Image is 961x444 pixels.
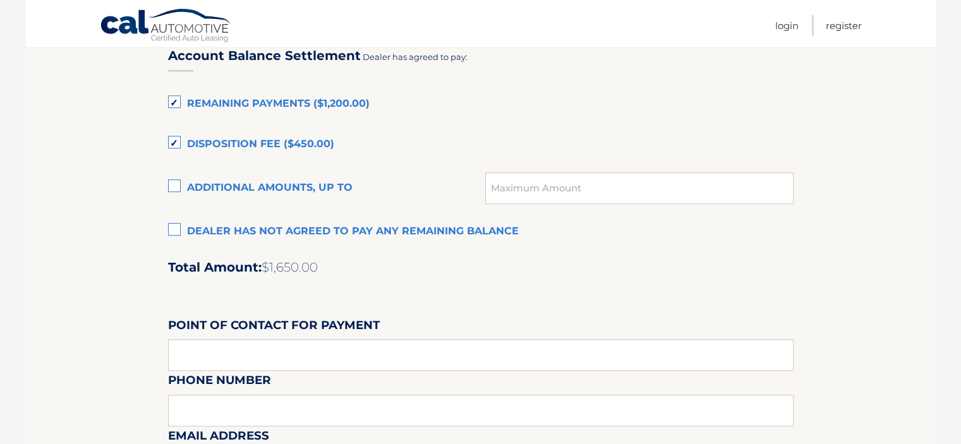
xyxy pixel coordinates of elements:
[100,8,233,45] a: Cal Automotive
[168,92,794,117] label: Remaining Payments ($1,200.00)
[168,316,380,339] label: Point of Contact for Payment
[168,176,486,201] label: Additional amounts, up to
[168,219,794,244] label: Dealer has not agreed to pay any remaining balance
[262,260,318,275] span: $1,650.00
[168,132,794,157] label: Disposition Fee ($450.00)
[485,172,793,204] input: Maximum Amount
[363,52,468,62] span: Dealer has agreed to pay:
[826,15,862,36] a: Register
[168,48,361,64] h3: Account Balance Settlement
[168,260,794,275] h2: Total Amount:
[775,15,799,36] a: Login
